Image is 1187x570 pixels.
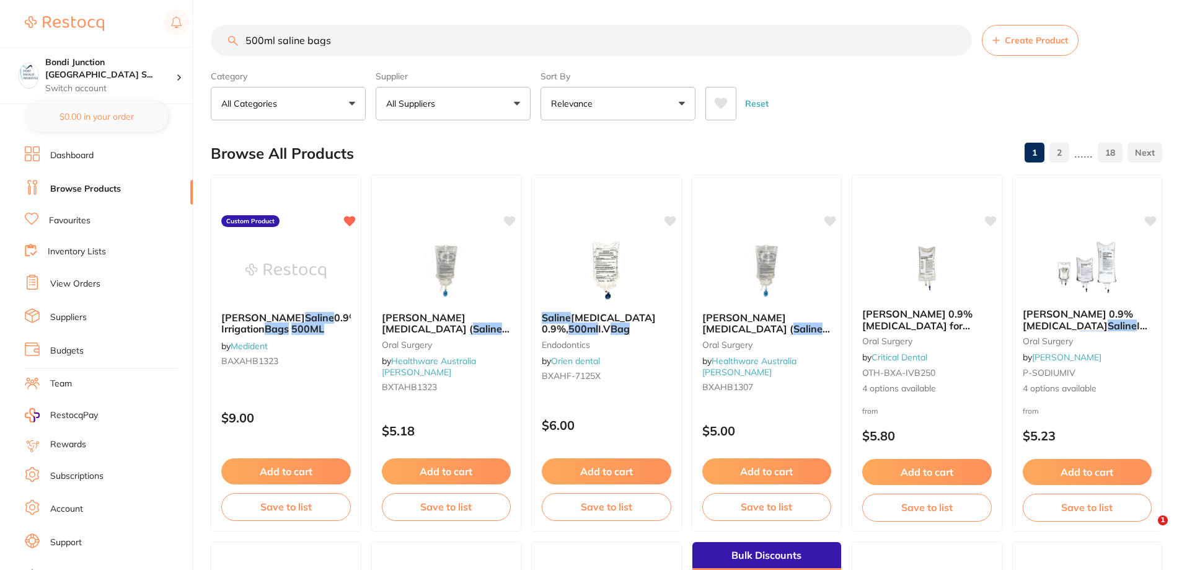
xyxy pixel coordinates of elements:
span: - [488,334,493,347]
a: Orien dental [551,355,600,367]
a: View Orders [50,278,100,290]
span: by [542,355,600,367]
button: All Suppliers [376,87,531,120]
p: ...... [1074,146,1093,160]
a: Dashboard [50,149,94,162]
span: 4 options available [1023,383,1152,395]
p: Relevance [551,97,598,110]
a: Healthware Australia [PERSON_NAME] [382,355,476,378]
b: Baxter Sodium Chloride (Saline) 0.9% For Irrigation Bag - 500ml [382,312,511,335]
img: Bondi Junction Sydney Specialist Periodontics [19,63,38,82]
span: OTH-BXA-IVB250 [862,367,935,378]
p: $5.80 [862,429,992,443]
b: Saline Sodium Chloride 0.9%, 500ml I.V Bag [542,312,671,335]
small: oral surgery [1023,336,1152,346]
span: [PERSON_NAME] 0.9% [MEDICAL_DATA] [1023,308,1133,331]
iframe: Intercom live chat [1132,515,1162,545]
span: by [702,355,796,378]
button: Save to list [1023,494,1152,521]
button: $0.00 in your order [25,102,168,131]
button: Add to cart [1023,459,1152,485]
em: 500ml [568,323,598,335]
button: Add to cart [382,458,511,484]
label: Sort By [541,71,695,82]
img: Baxter 0.9% Sodium Chloride for Irrigation [886,236,967,298]
button: Save to list [382,493,511,520]
button: Save to list [702,493,832,520]
p: $6.00 [542,418,671,432]
a: Budgets [50,345,84,357]
small: oral surgery [702,340,832,350]
span: [PERSON_NAME] [221,311,305,324]
label: Custom Product [221,215,280,228]
span: RestocqPay [50,409,98,422]
p: $5.18 [382,424,511,438]
label: Supplier [376,71,531,82]
span: 1 [1158,515,1168,525]
em: Bag [469,334,488,347]
button: Relevance [541,87,695,120]
p: All Suppliers [386,97,440,110]
span: from [862,406,878,416]
button: Create Product [982,25,1079,56]
img: Saline Sodium Chloride 0.9%, 500ml I.V Bag [566,240,646,302]
span: 0.9% Irrigation [221,311,358,335]
span: [PERSON_NAME] 0.9% [MEDICAL_DATA] for Irrigation [862,308,973,343]
p: $9.00 [221,411,351,425]
p: $5.23 [1023,429,1152,443]
em: Bag [611,323,630,335]
input: Search Products [211,25,972,56]
a: Restocq Logo [25,9,104,38]
a: Rewards [50,439,86,451]
em: Bags [265,323,289,335]
a: Subscriptions [50,470,104,483]
span: [MEDICAL_DATA] 0.9%, [542,311,656,335]
img: RestocqPay [25,408,40,422]
small: oral surgery [382,340,511,350]
a: Suppliers [50,311,87,324]
h4: Bondi Junction Sydney Specialist Periodontics [45,56,176,81]
span: Create Product [1005,35,1068,45]
a: [PERSON_NAME] [1032,352,1101,363]
button: Add to cart [862,459,992,485]
button: Save to list [542,493,671,520]
button: All Categories [211,87,366,120]
a: Support [50,537,82,549]
span: BXTAHB1323 [382,381,437,393]
a: Medident [231,341,268,352]
em: Bags [1080,331,1104,343]
a: 2 [1049,140,1069,165]
a: Inventory Lists [48,246,106,258]
label: Category [211,71,366,82]
em: Saline [1108,319,1137,332]
em: Saline [542,311,571,324]
span: from [1023,406,1039,416]
span: [PERSON_NAME] [MEDICAL_DATA] ( [382,311,473,335]
button: Add to cart [221,458,351,484]
span: BXAHF-7125X [542,370,601,381]
p: $5.00 [702,424,832,438]
small: endodontics [542,340,671,350]
span: by [382,355,476,378]
a: 18 [1098,140,1123,165]
p: All Categories [221,97,282,110]
button: Add to cart [702,458,832,484]
img: Baxter Saline 0.9% Irrigation Bags 500ML [245,240,326,302]
b: Baxter 0.9% Sodium Chloride Saline IV Intravenous Bags [1023,308,1152,331]
a: Team [50,378,72,390]
img: Baxter Sodium Chloride (Saline) 0.9% For Irrigation Bag - 100ml [726,240,807,302]
button: Add to cart [542,458,671,484]
span: ) 0.9% For Irrigation [702,323,826,346]
h2: Browse All Products [211,145,354,163]
b: Baxter 0.9% Sodium Chloride for Irrigation [862,308,992,331]
b: Baxter Saline 0.9% Irrigation Bags 500ML [221,312,351,335]
span: by [221,341,268,352]
span: 4 options available [862,383,992,395]
button: Save to list [221,493,351,520]
a: Browse Products [50,183,121,195]
span: I.V [598,323,611,335]
small: oral surgery [862,336,992,346]
span: by [1023,352,1101,363]
span: - [809,334,813,347]
p: Switch account [45,82,176,95]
